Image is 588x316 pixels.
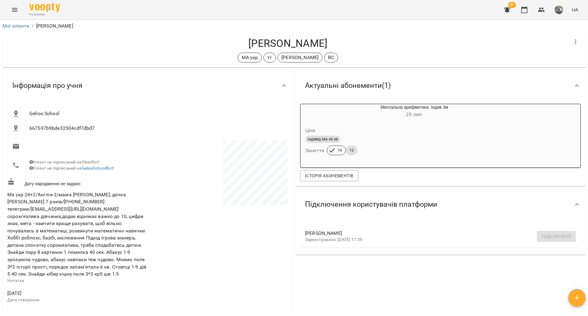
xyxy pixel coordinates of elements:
p: [PERSON_NAME] [281,54,318,61]
p: Дата створення [7,297,146,303]
span: 14 [334,148,345,153]
nav: breadcrumb [2,22,586,30]
div: Ментальна арифметика: Індив 3м [330,104,499,119]
span: [PERSON_NAME] [305,230,566,237]
span: [DATE] [7,290,146,297]
li: / [32,22,34,30]
p: ВС [328,54,334,61]
p: тг [267,54,272,61]
span: 82 [508,2,516,8]
span: Gelios School [29,110,283,117]
span: індивід МА 45 хв [305,137,340,142]
a: GeliosSchoolBot [81,166,113,171]
span: Інформація про учня [12,81,82,90]
span: Клієнт не підписаний на ! [29,166,114,171]
div: [PERSON_NAME] [277,53,322,62]
div: Дату народження не задано [6,177,148,188]
div: Інформація про учня [2,70,293,101]
span: 12 [346,148,357,153]
button: Історія абонементів [300,170,358,181]
p: Зареєстровано: [DATE] 17:39 [305,237,566,243]
span: Підключення користувачів платформи [305,200,437,209]
span: For Business [29,13,60,17]
div: Ментальна арифметика: Індив 3м [300,104,330,119]
h6: Ціна [305,126,316,135]
div: Актуальні абонементи(1) [295,70,586,101]
img: Voopty Logo [29,3,60,12]
div: ВС [324,53,338,62]
div: МА укр [238,53,262,62]
img: de1e453bb906a7b44fa35c1e57b3518e.jpg [555,6,563,14]
span: 667597b9bde32504cdf7dbd7 [29,125,283,132]
span: Ма укр 24+2/Англія-2/мама [PERSON_NAME], дочка [PERSON_NAME] 7 років/[PHONE_NUMBER] телеграм/[EMA... [7,192,146,277]
span: Клієнт не підписаний на ViberBot! [29,160,100,164]
span: Актуальні абонементи ( 1 ) [305,81,391,90]
span: Історія абонементів [305,172,353,179]
span: 25 лип - [406,111,423,117]
h4: [PERSON_NAME] [7,37,568,50]
div: тг [263,53,276,62]
div: Підключення користувачів платформи [295,189,586,220]
span: UA [572,6,578,13]
p: МА укр [242,54,258,61]
button: UA [569,4,581,15]
button: Menu [7,2,22,17]
p: Нотатка [7,278,146,284]
button: Ментальна арифметика: Індив 3м25 лип- Цінаіндивід МА 45 хвЗаняття1412 [300,104,499,163]
h6: Заняття [305,146,324,155]
p: [PERSON_NAME] [36,22,73,30]
a: Мої клієнти [2,23,29,29]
